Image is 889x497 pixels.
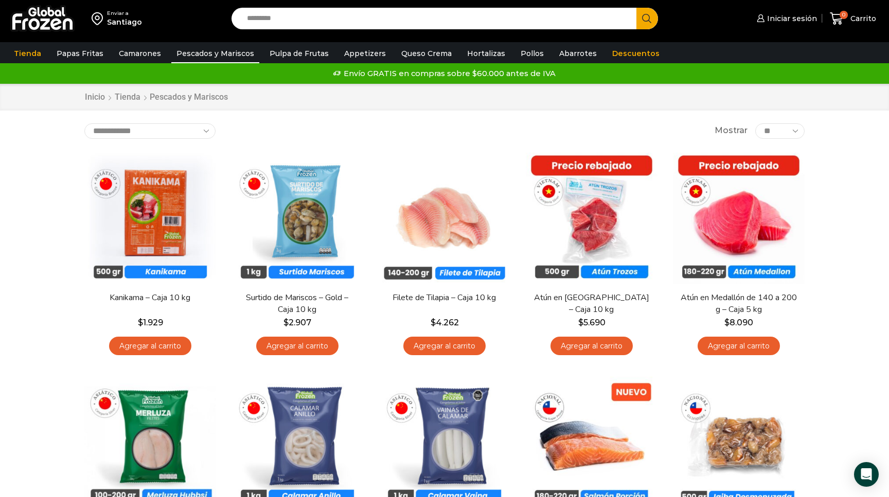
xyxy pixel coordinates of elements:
[107,17,142,27] div: Santiago
[550,337,633,356] a: Agregar al carrito: “Atún en Trozos - Caja 10 kg”
[264,44,334,63] a: Pulpa de Frutas
[431,318,459,327] bdi: 4.262
[91,292,209,304] a: Kanikama – Caja 10 kg
[256,337,339,356] a: Agregar al carrito: “Surtido de Mariscos - Gold - Caja 10 kg”
[578,318,583,327] span: $
[840,11,848,19] span: 0
[92,10,107,27] img: address-field-icon.svg
[554,44,602,63] a: Abarrotes
[84,91,228,103] nav: Breadcrumb
[403,337,486,356] a: Agregar al carrito: “Filete de Tilapia - Caja 10 kg”
[339,44,391,63] a: Appetizers
[578,318,606,327] bdi: 5.690
[764,13,817,24] span: Iniciar sesión
[114,44,166,63] a: Camarones
[715,125,748,137] span: Mostrar
[171,44,259,63] a: Pescados y Mariscos
[431,318,436,327] span: $
[84,91,105,103] a: Inicio
[724,318,730,327] span: $
[396,44,457,63] a: Queso Crema
[138,318,163,327] bdi: 1.929
[636,8,658,29] button: Search button
[150,92,228,102] h1: Pescados y Mariscos
[107,10,142,17] div: Enviar a
[114,91,141,103] a: Tienda
[848,13,876,24] span: Carrito
[84,123,216,139] select: Pedido de la tienda
[827,7,879,31] a: 0 Carrito
[283,318,289,327] span: $
[238,292,357,316] a: Surtido de Mariscos – Gold – Caja 10 kg
[680,292,798,316] a: Atún en Medallón de 140 a 200 g – Caja 5 kg
[385,292,504,304] a: Filete de Tilapia – Caja 10 kg
[51,44,109,63] a: Papas Fritas
[138,318,143,327] span: $
[462,44,510,63] a: Hortalizas
[515,44,549,63] a: Pollos
[283,318,311,327] bdi: 2.907
[724,318,753,327] bdi: 8.090
[698,337,780,356] a: Agregar al carrito: “Atún en Medallón de 140 a 200 g - Caja 5 kg”
[754,8,817,29] a: Iniciar sesión
[854,462,879,487] div: Open Intercom Messenger
[9,44,46,63] a: Tienda
[532,292,651,316] a: Atún en [GEOGRAPHIC_DATA] – Caja 10 kg
[607,44,665,63] a: Descuentos
[109,337,191,356] a: Agregar al carrito: “Kanikama – Caja 10 kg”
